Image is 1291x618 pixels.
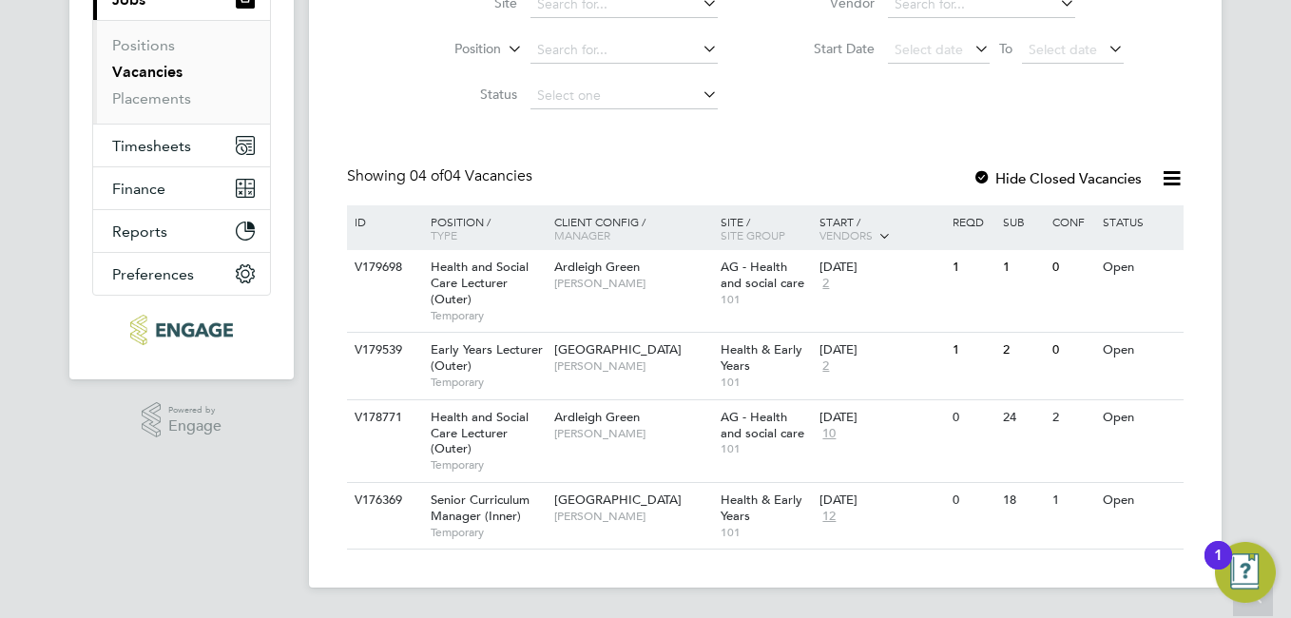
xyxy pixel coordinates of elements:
label: Hide Closed Vacancies [973,169,1142,187]
span: Health and Social Care Lecturer (Outer) [431,409,529,457]
div: 2 [1048,400,1097,435]
img: ncclondon-logo-retina.png [130,315,232,345]
span: 101 [721,292,811,307]
div: 0 [1048,333,1097,368]
span: Reports [112,222,167,241]
span: AG - Health and social care [721,259,804,291]
button: Timesheets [93,125,270,166]
span: 10 [819,426,838,442]
div: 0 [948,483,997,518]
a: Placements [112,89,191,107]
span: Health & Early Years [721,492,802,524]
span: [GEOGRAPHIC_DATA] [554,492,682,508]
a: Go to home page [92,315,271,345]
div: 0 [1048,250,1097,285]
span: Type [431,227,457,242]
div: 1 [948,333,997,368]
span: Early Years Lecturer (Outer) [431,341,543,374]
span: 2 [819,358,832,375]
span: Engage [168,418,222,435]
span: 101 [721,441,811,456]
div: Open [1098,400,1181,435]
div: 1 [948,250,997,285]
span: Temporary [431,525,545,540]
span: Powered by [168,402,222,418]
div: 24 [998,400,1048,435]
span: Select date [895,41,963,58]
span: [GEOGRAPHIC_DATA] [554,341,682,357]
span: Temporary [431,308,545,323]
span: To [993,36,1018,61]
div: 1 [1214,555,1223,580]
div: [DATE] [819,260,943,276]
div: Reqd [948,205,997,238]
a: Vacancies [112,63,183,81]
div: Open [1098,483,1181,518]
span: [PERSON_NAME] [554,358,711,374]
div: [DATE] [819,410,943,426]
span: 2 [819,276,832,292]
span: 04 Vacancies [410,166,532,185]
label: Position [392,40,501,59]
button: Preferences [93,253,270,295]
div: Conf [1048,205,1097,238]
div: V178771 [350,400,416,435]
div: Showing [347,166,536,186]
span: AG - Health and social care [721,409,804,441]
span: Senior Curriculum Manager (Inner) [431,492,530,524]
span: 101 [721,525,811,540]
div: Client Config / [549,205,716,251]
a: Positions [112,36,175,54]
div: Jobs [93,20,270,124]
div: V176369 [350,483,416,518]
span: 12 [819,509,838,525]
div: Sub [998,205,1048,238]
span: Select date [1029,41,1097,58]
span: [PERSON_NAME] [554,426,711,441]
button: Reports [93,210,270,252]
span: Site Group [721,227,785,242]
span: 101 [721,375,811,390]
div: Open [1098,333,1181,368]
span: Timesheets [112,137,191,155]
label: Start Date [765,40,875,57]
span: Temporary [431,457,545,473]
input: Search for... [530,37,718,64]
span: 04 of [410,166,444,185]
div: [DATE] [819,492,943,509]
span: Health & Early Years [721,341,802,374]
div: ID [350,205,416,238]
button: Finance [93,167,270,209]
label: Status [408,86,517,103]
span: Vendors [819,227,873,242]
span: [PERSON_NAME] [554,509,711,524]
a: Powered byEngage [142,402,222,438]
span: Health and Social Care Lecturer (Outer) [431,259,529,307]
span: Temporary [431,375,545,390]
div: 18 [998,483,1048,518]
span: Ardleigh Green [554,259,640,275]
span: Ardleigh Green [554,409,640,425]
div: Status [1098,205,1181,238]
div: 1 [998,250,1048,285]
span: [PERSON_NAME] [554,276,711,291]
div: Position / [416,205,549,251]
div: 1 [1048,483,1097,518]
div: 2 [998,333,1048,368]
span: Finance [112,180,165,198]
div: [DATE] [819,342,943,358]
div: Open [1098,250,1181,285]
div: Start / [815,205,948,253]
div: V179539 [350,333,416,368]
div: Site / [716,205,816,251]
input: Select one [530,83,718,109]
div: V179698 [350,250,416,285]
div: 0 [948,400,997,435]
button: Open Resource Center, 1 new notification [1215,542,1276,603]
span: Preferences [112,265,194,283]
span: Manager [554,227,610,242]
